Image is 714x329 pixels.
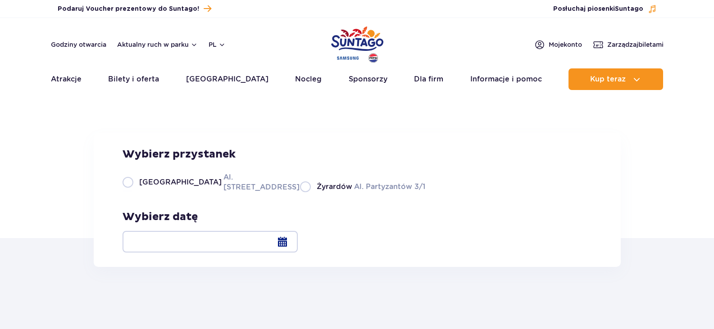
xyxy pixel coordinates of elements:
[470,68,542,90] a: Informacje i pomoc
[295,68,322,90] a: Nocleg
[58,3,211,15] a: Podaruj Voucher prezentowy do Suntago!
[108,68,159,90] a: Bilety i oferta
[186,68,268,90] a: [GEOGRAPHIC_DATA]
[300,181,425,192] label: Al. Partyzantów 3/1
[58,5,199,14] span: Podaruj Voucher prezentowy do Suntago!
[123,172,289,192] label: Al. [STREET_ADDRESS]
[139,177,222,187] span: [GEOGRAPHIC_DATA]
[553,5,643,14] span: Posłuchaj piosenki
[568,68,663,90] button: Kup teraz
[414,68,443,90] a: Dla firm
[331,23,383,64] a: Park of Poland
[51,40,106,49] a: Godziny otwarcia
[553,5,657,14] button: Posłuchaj piosenkiSuntago
[549,40,582,49] span: Moje konto
[593,39,664,50] a: Zarządzajbiletami
[123,148,425,161] h3: Wybierz przystanek
[590,75,626,83] span: Kup teraz
[607,40,664,49] span: Zarządzaj biletami
[534,39,582,50] a: Mojekonto
[51,68,82,90] a: Atrakcje
[349,68,387,90] a: Sponsorzy
[117,41,198,48] button: Aktualny ruch w parku
[317,182,352,192] span: Żyrardów
[615,6,643,12] span: Suntago
[123,210,298,224] h3: Wybierz datę
[209,40,226,49] button: pl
